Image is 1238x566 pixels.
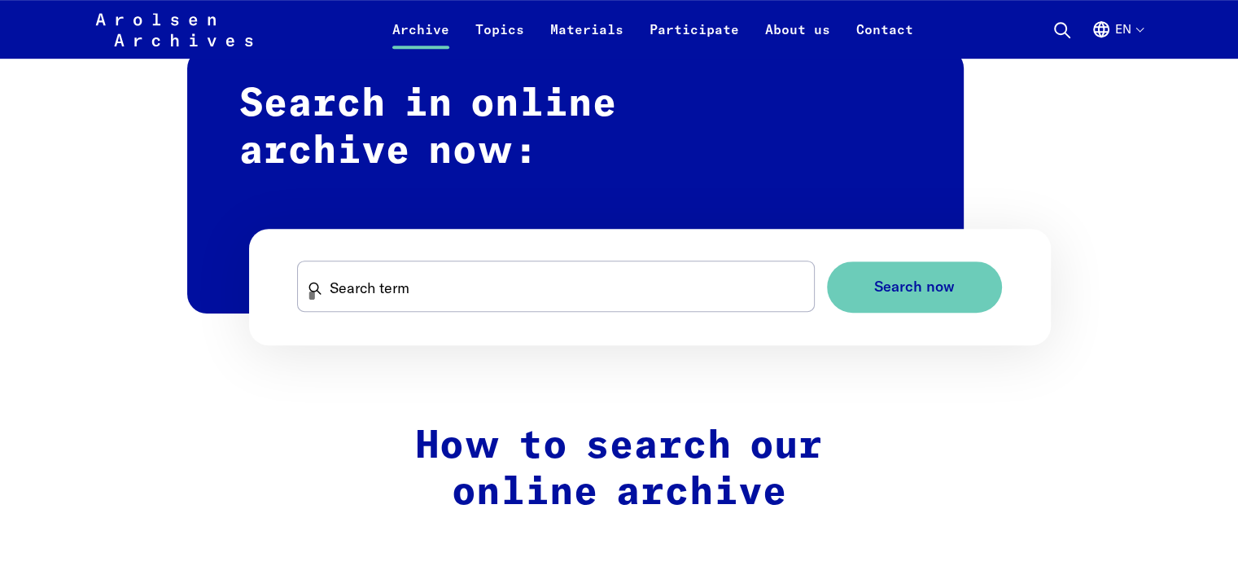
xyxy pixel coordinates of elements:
h2: Search in online archive now: [187,49,964,314]
a: Topics [462,20,537,59]
button: Search now [827,261,1002,313]
a: Participate [636,20,752,59]
button: English, language selection [1091,20,1143,59]
a: Archive [379,20,462,59]
a: Materials [537,20,636,59]
nav: Primary [379,10,926,49]
a: Contact [843,20,926,59]
h2: How to search our online archive [275,423,964,517]
span: Search now [874,279,955,296]
a: About us [752,20,843,59]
